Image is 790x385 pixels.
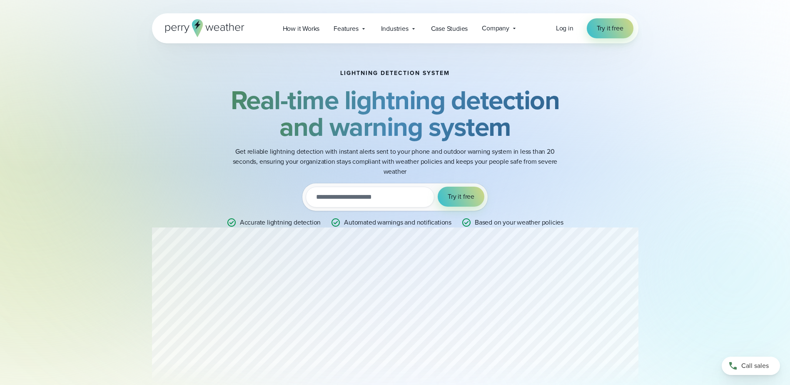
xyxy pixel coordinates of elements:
[381,24,409,34] span: Industries
[229,147,562,177] p: Get reliable lightning detection with instant alerts sent to your phone and outdoor warning syste...
[240,217,321,227] p: Accurate lightning detection
[741,361,769,371] span: Call sales
[482,23,509,33] span: Company
[424,20,475,37] a: Case Studies
[334,24,358,34] span: Features
[340,70,450,77] h1: Lightning detection system
[438,187,484,207] button: Try it free
[276,20,327,37] a: How it Works
[587,18,633,38] a: Try it free
[431,24,468,34] span: Case Studies
[283,24,320,34] span: How it Works
[231,80,560,146] strong: Real-time lightning detection and warning system
[448,192,474,202] span: Try it free
[722,357,780,375] a: Call sales
[597,23,623,33] span: Try it free
[475,217,563,227] p: Based on your weather policies
[344,217,451,227] p: Automated warnings and notifications
[556,23,573,33] a: Log in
